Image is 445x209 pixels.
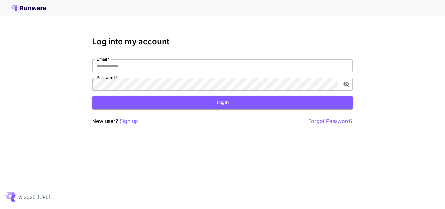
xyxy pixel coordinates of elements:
[309,117,353,125] button: Forgot Password?
[97,75,118,80] label: Password
[120,117,138,125] button: Sign up
[92,117,138,125] p: New user?
[92,37,353,46] h3: Log into my account
[97,56,109,62] label: Email
[340,78,352,90] button: toggle password visibility
[92,96,353,109] button: Login
[18,194,50,201] p: © 2025, [URL]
